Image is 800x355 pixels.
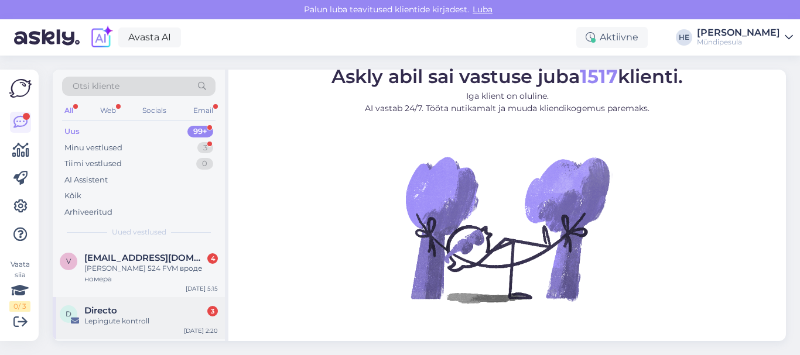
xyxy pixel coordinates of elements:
[98,103,118,118] div: Web
[402,124,613,335] img: No Chat active
[64,142,122,154] div: Minu vestlused
[84,253,206,263] span: vadimvis951610@icloud.com
[84,305,117,316] span: Directo
[184,326,218,335] div: [DATE] 2:20
[64,126,80,137] div: Uus
[697,28,780,37] div: [PERSON_NAME]
[697,28,793,47] a: [PERSON_NAME]Mündipesula
[191,103,216,118] div: Email
[64,206,112,218] div: Arhiveeritud
[73,80,119,92] span: Otsi kliente
[331,90,683,115] p: Iga klient on oluline. AI vastab 24/7. Tööta nutikamalt ja muuda kliendikogemus paremaks.
[676,29,692,46] div: HE
[197,142,213,154] div: 3
[196,158,213,170] div: 0
[64,190,81,202] div: Kõik
[112,227,166,237] span: Uued vestlused
[64,158,122,170] div: Tiimi vestlused
[140,103,169,118] div: Socials
[9,79,32,98] img: Askly Logo
[207,253,218,264] div: 4
[118,27,181,47] a: Avasta AI
[9,259,30,312] div: Vaata siia
[186,284,218,293] div: [DATE] 5:15
[64,174,108,186] div: AI Assistent
[580,65,618,88] b: 1517
[331,65,683,88] span: Askly abil sai vastuse juba klienti.
[187,126,213,137] div: 99+
[66,257,71,266] span: v
[62,103,76,118] div: All
[207,306,218,316] div: 3
[66,309,71,318] span: D
[84,263,218,284] div: [PERSON_NAME] 524 FVM вроде номера
[697,37,780,47] div: Mündipesula
[84,316,218,326] div: Lepingute kontroll
[89,25,114,50] img: explore-ai
[9,301,30,312] div: 0 / 3
[576,27,648,48] div: Aktiivne
[469,4,496,15] span: Luba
